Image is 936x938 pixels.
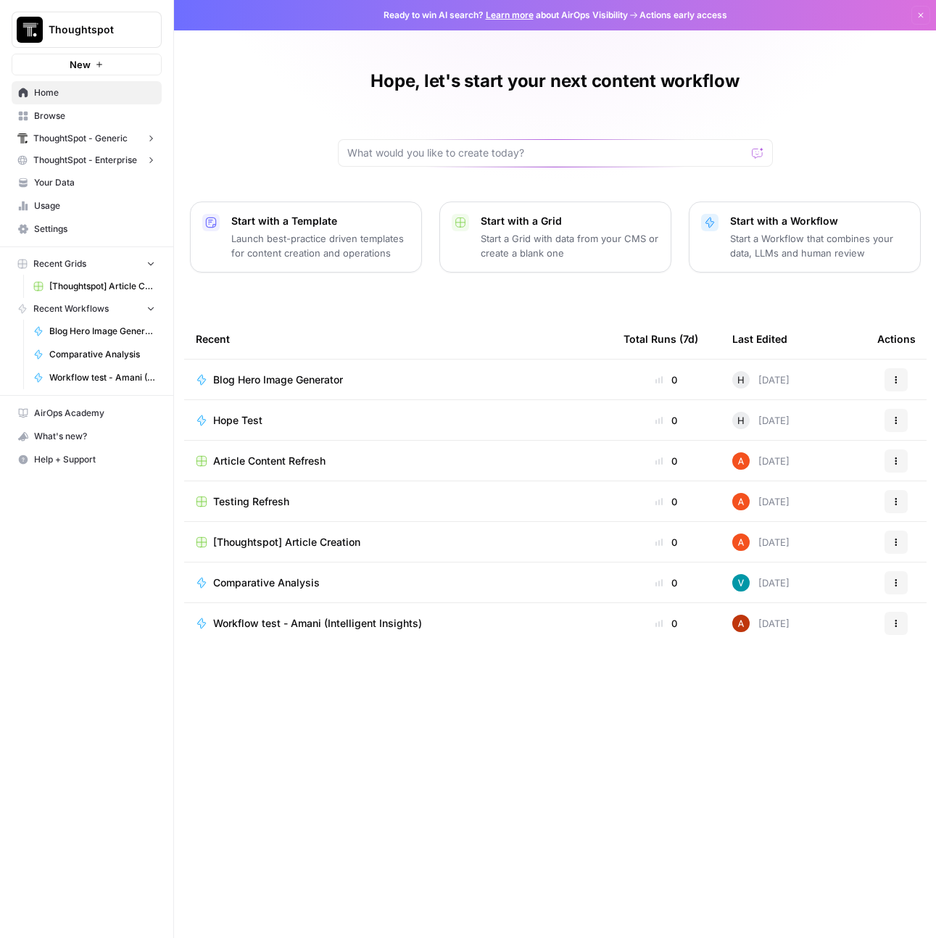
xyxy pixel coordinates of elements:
span: Actions early access [639,9,727,22]
a: Comparative Analysis [196,576,600,590]
a: Blog Hero Image Generator [196,373,600,387]
span: Workflow test - Amani (Intelligent Insights) [49,371,155,384]
a: [Thoughtspot] Article Creation [196,535,600,549]
span: Article Content Refresh [213,454,326,468]
p: Start a Grid with data from your CMS or create a blank one [481,231,659,260]
h1: Hope, let's start your next content workflow [370,70,739,93]
p: Launch best-practice driven templates for content creation and operations [231,231,410,260]
span: Usage [34,199,155,212]
span: Settings [34,223,155,236]
span: Thoughtspot [49,22,136,37]
a: AirOps Academy [12,402,162,425]
img: em6uifynyh9mio6ldxz8kkfnatao [17,133,28,144]
a: Blog Hero Image Generator [27,320,162,343]
span: Recent Workflows [33,302,109,315]
div: 0 [624,454,709,468]
a: Your Data [12,171,162,194]
span: Recent Grids [33,257,86,270]
span: Browse [34,109,155,123]
button: Recent Grids [12,253,162,275]
span: ThoughtSpot - Enterprise [33,154,137,167]
span: Ready to win AI search? about AirOps Visibility [384,9,628,22]
p: Start with a Grid [481,214,659,228]
div: 0 [624,413,709,428]
div: Recent [196,319,600,359]
a: Testing Refresh [196,494,600,509]
div: [DATE] [732,371,790,389]
a: Browse [12,104,162,128]
a: [Thoughtspot] Article Creation [27,275,162,298]
span: Home [34,86,155,99]
div: [DATE] [732,615,790,632]
span: Testing Refresh [213,494,289,509]
button: Workspace: Thoughtspot [12,12,162,48]
div: 0 [624,494,709,509]
input: What would you like to create today? [347,146,746,160]
div: 0 [624,576,709,590]
span: [Thoughtspot] Article Creation [213,535,360,549]
img: cje7zb9ux0f2nqyv5qqgv3u0jxek [732,493,750,510]
button: Help + Support [12,448,162,471]
button: Start with a WorkflowStart a Workflow that combines your data, LLMs and human review [689,202,921,273]
button: ThoughtSpot - Enterprise [12,149,162,171]
p: Start with a Template [231,214,410,228]
span: [Thoughtspot] Article Creation [49,280,155,293]
span: H [737,413,745,428]
div: [DATE] [732,534,790,551]
div: What's new? [12,426,161,447]
span: Your Data [34,176,155,189]
button: ThoughtSpot - Generic [12,128,162,149]
a: Learn more [486,9,534,20]
img: cje7zb9ux0f2nqyv5qqgv3u0jxek [732,534,750,551]
span: Comparative Analysis [213,576,320,590]
p: Start a Workflow that combines your data, LLMs and human review [730,231,908,260]
a: Hope Test [196,413,600,428]
span: ThoughtSpot - Generic [33,132,128,145]
span: H [737,373,745,387]
a: Settings [12,217,162,241]
a: Article Content Refresh [196,454,600,468]
img: Thoughtspot Logo [17,17,43,43]
a: Workflow test - Amani (Intelligent Insights) [196,616,600,631]
button: What's new? [12,425,162,448]
img: gulybe6i1e68lyx60rjkfycw3fyu [732,574,750,592]
a: Workflow test - Amani (Intelligent Insights) [27,366,162,389]
a: Usage [12,194,162,217]
img: vrq4y4cr1c7o18g7bic8abpwgxlg [732,615,750,632]
span: Hope Test [213,413,262,428]
div: Last Edited [732,319,787,359]
div: 0 [624,373,709,387]
span: Workflow test - Amani (Intelligent Insights) [213,616,422,631]
span: Blog Hero Image Generator [49,325,155,338]
span: Help + Support [34,453,155,466]
span: Blog Hero Image Generator [213,373,343,387]
span: New [70,57,91,72]
div: [DATE] [732,452,790,470]
div: [DATE] [732,412,790,429]
p: Start with a Workflow [730,214,908,228]
a: Home [12,81,162,104]
button: Start with a TemplateLaunch best-practice driven templates for content creation and operations [190,202,422,273]
button: Start with a GridStart a Grid with data from your CMS or create a blank one [439,202,671,273]
div: [DATE] [732,574,790,592]
button: New [12,54,162,75]
img: cje7zb9ux0f2nqyv5qqgv3u0jxek [732,452,750,470]
a: Comparative Analysis [27,343,162,366]
div: 0 [624,535,709,549]
span: Comparative Analysis [49,348,155,361]
div: [DATE] [732,493,790,510]
div: Actions [877,319,916,359]
div: 0 [624,616,709,631]
div: Total Runs (7d) [624,319,698,359]
button: Recent Workflows [12,298,162,320]
span: AirOps Academy [34,407,155,420]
